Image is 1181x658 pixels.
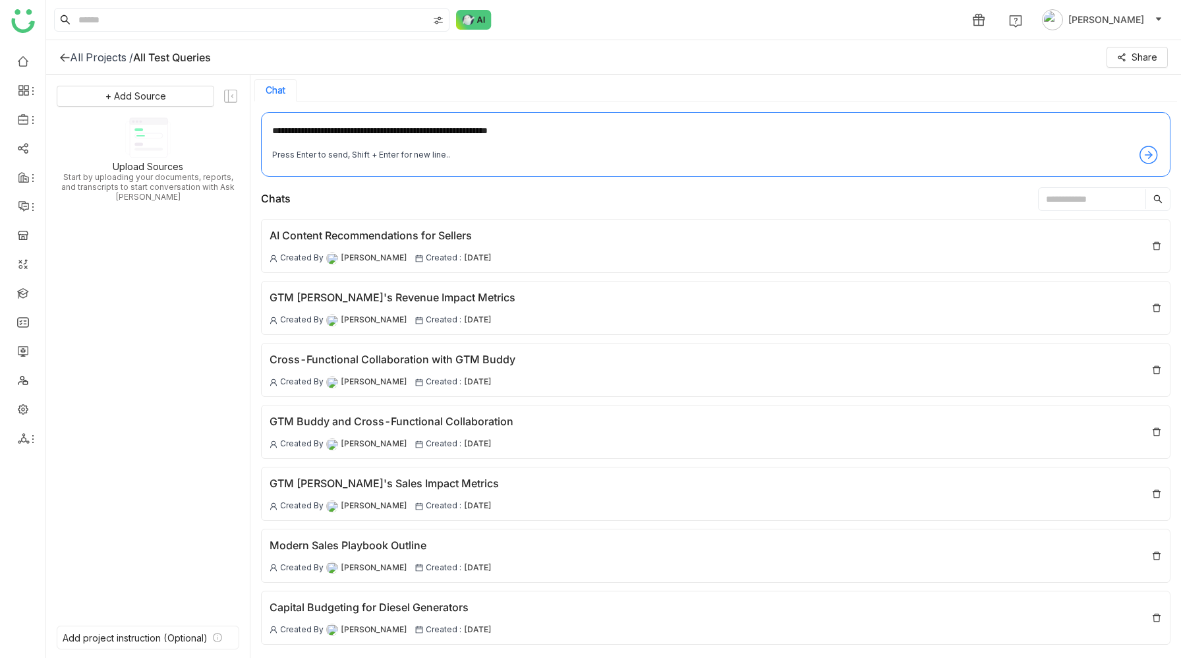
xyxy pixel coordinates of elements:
span: Created : [426,624,461,636]
span: [PERSON_NAME] [1068,13,1144,27]
span: Created : [426,376,461,388]
span: [PERSON_NAME] [341,252,407,264]
span: Created By [280,438,324,450]
div: GTM [PERSON_NAME]'s Sales Impact Metrics [270,475,499,492]
img: 684a9a0bde261c4b36a3c9f0 [326,253,338,264]
img: search-type.svg [433,15,444,26]
img: help.svg [1009,15,1022,28]
img: ask-buddy-normal.svg [456,10,492,30]
span: [DATE] [464,500,492,512]
span: [PERSON_NAME] [341,376,407,388]
span: [PERSON_NAME] [341,314,407,326]
span: [DATE] [464,252,492,264]
button: [PERSON_NAME] [1039,9,1165,30]
span: Created By [280,624,324,636]
span: [PERSON_NAME] [341,438,407,450]
div: Start by uploading your documents, reports, and transcripts to start conversation with Ask [PERSO... [57,172,239,202]
button: Chat [266,85,285,96]
span: [DATE] [464,376,492,388]
span: [DATE] [464,314,492,326]
img: logo [11,9,35,33]
div: Capital Budgeting for Diesel Generators [270,599,492,616]
img: 684a9a0bde261c4b36a3c9f0 [326,314,338,326]
span: Created By [280,500,324,512]
span: [DATE] [464,438,492,450]
div: Add project instruction (Optional) [63,632,208,643]
span: Created By [280,314,324,326]
img: delete.svg [1151,241,1162,251]
span: [PERSON_NAME] [341,500,407,512]
div: GTM [PERSON_NAME]'s Revenue Impact Metrics [270,289,515,306]
img: 684a9a0bde261c4b36a3c9f0 [326,376,338,388]
img: 684a9a0bde261c4b36a3c9f0 [326,562,338,574]
div: Modern Sales Playbook Outline [270,537,492,554]
span: Created : [426,562,461,574]
img: delete.svg [1151,427,1162,437]
span: [DATE] [464,562,492,574]
img: delete.svg [1151,303,1162,313]
img: delete.svg [1151,613,1162,623]
div: Upload Sources [113,161,183,172]
div: Chats [261,191,291,207]
button: Share [1107,47,1168,68]
div: AI Content Recommendations for Sellers [270,227,492,244]
span: Created : [426,500,461,512]
img: avatar [1042,9,1063,30]
span: Created : [426,314,461,326]
img: delete.svg [1151,365,1162,375]
span: Created By [280,252,324,264]
div: All Projects / [70,51,133,64]
span: Created : [426,438,461,450]
div: All Test Queries [133,51,211,64]
span: Share [1132,50,1157,65]
span: [PERSON_NAME] [341,624,407,636]
div: GTM Buddy and Cross-Functional Collaboration [270,413,513,430]
img: 684a9a0bde261c4b36a3c9f0 [326,438,338,450]
span: [PERSON_NAME] [341,562,407,574]
span: Created By [280,376,324,388]
button: + Add Source [57,86,214,107]
img: delete.svg [1151,551,1162,561]
span: [DATE] [464,624,492,636]
img: 684a9a0bde261c4b36a3c9f0 [326,500,338,512]
span: Created By [280,562,324,574]
span: + Add Source [105,89,166,104]
div: Press Enter to send, Shift + Enter for new line.. [272,149,450,162]
div: Cross-Functional Collaboration with GTM Buddy [270,351,515,368]
img: 684a9a0bde261c4b36a3c9f0 [326,624,338,636]
span: Created : [426,252,461,264]
img: delete.svg [1151,489,1162,499]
